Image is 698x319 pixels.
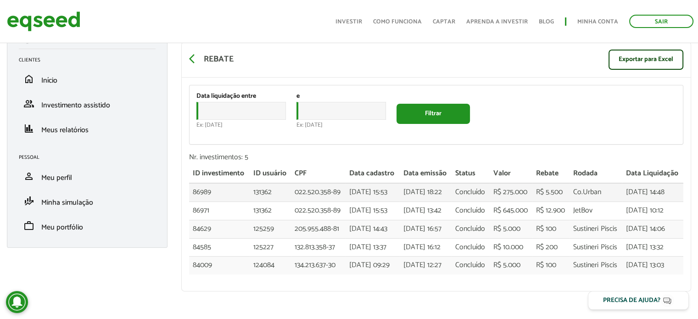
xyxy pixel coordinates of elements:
span: home [23,73,34,84]
h2: Clientes [19,57,162,63]
span: arrow_back_ios [189,53,200,64]
a: Exportar para Excel [609,50,683,70]
span: work [23,220,34,231]
div: Ex: [DATE] [296,122,388,128]
td: R$ 10.000 [490,238,532,257]
div: Ex: [DATE] [196,122,288,128]
td: R$ 5.500 [532,183,570,201]
td: [DATE] 14:43 [346,220,399,238]
td: [DATE] 13:03 [622,257,683,274]
td: [DATE] 15:53 [346,183,399,201]
td: [DATE] 14:06 [622,220,683,238]
p: Rebate [204,55,234,65]
a: Como funciona [373,19,422,25]
td: [DATE] 13:42 [399,201,451,220]
label: Data liquidação entre [196,93,256,100]
td: R$ 645.000 [490,201,532,220]
td: [DATE] 10:12 [622,201,683,220]
span: Investimento assistido [41,99,110,112]
th: Rodada [570,165,622,183]
td: 84629 [189,220,250,238]
li: Meus relatórios [12,116,162,141]
a: Blog [539,19,554,25]
td: [DATE] 16:12 [399,238,451,257]
li: Início [12,67,162,91]
a: finance_modeMinha simulação [19,196,156,207]
a: homeInício [19,73,156,84]
td: 124084 [250,257,291,274]
td: 84009 [189,257,250,274]
td: Co.Urban [570,183,622,201]
a: workMeu portfólio [19,220,156,231]
h2: Pessoal [19,155,162,160]
li: Investimento assistido [12,91,162,116]
td: [DATE] 15:53 [346,201,399,220]
td: R$ 200 [532,238,570,257]
td: 125227 [250,238,291,257]
td: 86971 [189,201,250,220]
td: 132.813.358-37 [291,238,346,257]
span: Meu perfil [41,172,72,184]
td: R$ 100 [532,220,570,238]
td: Sustineri Piscis [570,238,622,257]
a: Captar [433,19,455,25]
th: Rebate [532,165,570,183]
a: arrow_back_ios [189,53,200,66]
td: [DATE] 13:37 [346,238,399,257]
td: R$ 275.000 [490,183,532,201]
span: Meu portfólio [41,221,83,234]
img: EqSeed [7,9,80,34]
td: R$ 5.000 [490,257,532,274]
td: R$ 12.900 [532,201,570,220]
td: [DATE] 16:57 [399,220,451,238]
th: Data Liquidação [622,165,683,183]
th: Status [451,165,489,183]
label: e [296,93,300,100]
span: Meus relatórios [41,124,89,136]
a: Investir [335,19,362,25]
td: R$ 100 [532,257,570,274]
td: 205.955.488-81 [291,220,346,238]
td: 84585 [189,238,250,257]
td: Concluído [451,220,489,238]
span: Minha simulação [41,196,93,209]
li: Meu perfil [12,164,162,189]
button: Filtrar [396,104,470,124]
td: [DATE] 09:29 [346,257,399,274]
a: groupInvestimento assistido [19,98,156,109]
th: Data cadastro [346,165,399,183]
th: ID investimento [189,165,250,183]
td: [DATE] 18:22 [399,183,451,201]
span: group [23,98,34,109]
td: 022.520.358-89 [291,201,346,220]
td: Concluído [451,238,489,257]
td: R$ 5.000 [490,220,532,238]
td: Concluído [451,257,489,274]
td: Sustineri Piscis [570,257,622,274]
span: finance [23,123,34,134]
td: 125259 [250,220,291,238]
td: 131362 [250,183,291,201]
div: Nr. investimentos: 5 [189,154,683,161]
td: Concluído [451,201,489,220]
td: [DATE] 12:27 [399,257,451,274]
a: Minha conta [577,19,618,25]
th: Valor [490,165,532,183]
td: Concluído [451,183,489,201]
li: Meu portfólio [12,213,162,238]
th: CPF [291,165,346,183]
td: JetBov [570,201,622,220]
td: 131362 [250,201,291,220]
a: personMeu perfil [19,171,156,182]
a: Sair [629,15,693,28]
span: Início [41,74,57,87]
td: [DATE] 13:32 [622,238,683,257]
th: ID usuário [250,165,291,183]
td: 134.213.637-30 [291,257,346,274]
a: Aprenda a investir [466,19,528,25]
td: 022.520.358-89 [291,183,346,201]
span: person [23,171,34,182]
li: Minha simulação [12,189,162,213]
span: finance_mode [23,196,34,207]
th: Data emissão [399,165,451,183]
